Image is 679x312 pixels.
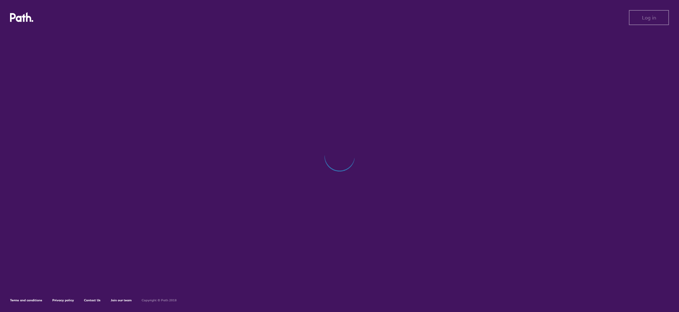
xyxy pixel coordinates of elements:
[10,298,42,302] a: Terms and conditions
[111,298,132,302] a: Join our team
[642,15,656,20] span: Log in
[142,299,177,302] h6: Copyright © Path 2018
[84,298,101,302] a: Contact Us
[52,298,74,302] a: Privacy policy
[629,10,669,25] button: Log in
